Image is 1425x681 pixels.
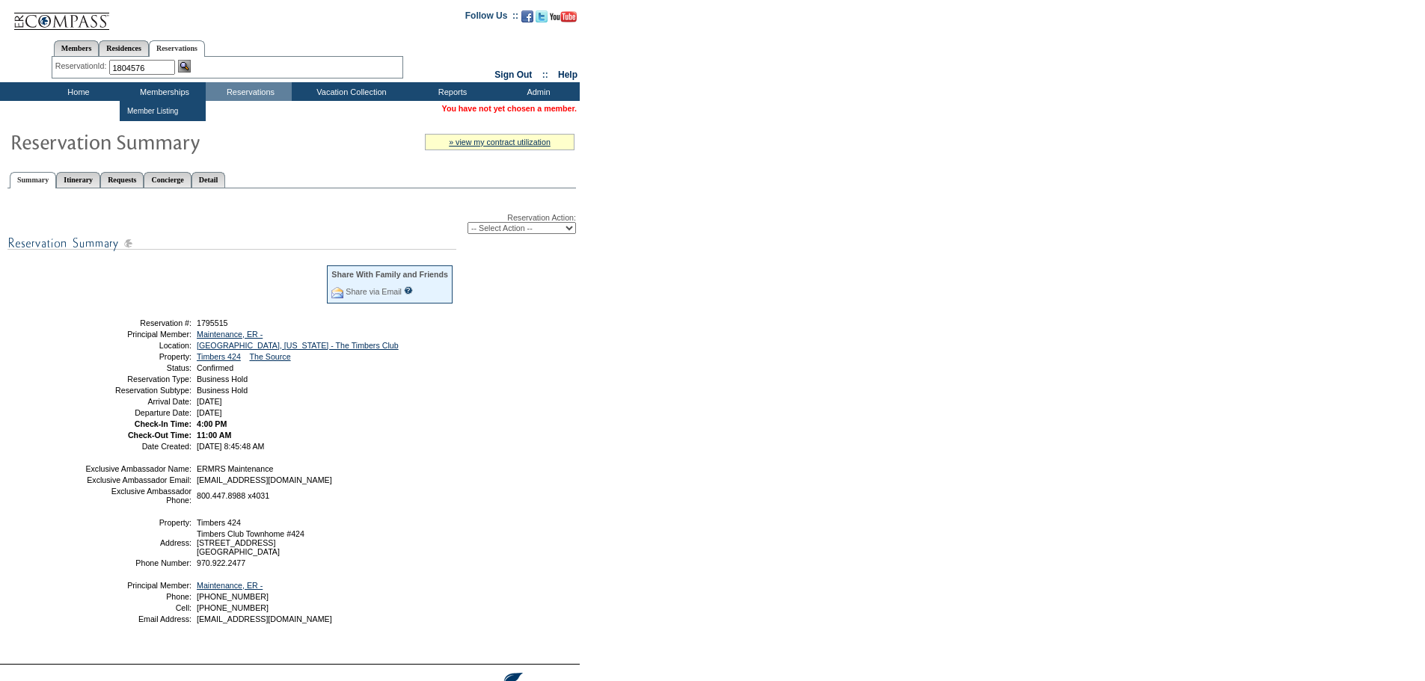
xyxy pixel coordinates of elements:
span: [EMAIL_ADDRESS][DOMAIN_NAME] [197,475,332,484]
input: What is this? [404,286,413,295]
td: Email Address: [85,614,191,623]
img: Reservaton Summary [10,126,309,156]
td: Reservation #: [85,318,191,327]
span: 1795515 [197,318,228,327]
a: Reservations [149,40,205,57]
span: Business Hold [197,386,248,395]
a: Sign Out [494,70,532,80]
span: [DATE] 8:45:48 AM [197,442,264,451]
span: [DATE] [197,397,222,406]
a: Maintenance, ER - [197,330,263,339]
td: Phone: [85,592,191,601]
a: [GEOGRAPHIC_DATA], [US_STATE] - The Timbers Club [197,341,399,350]
td: Location: [85,341,191,350]
td: Departure Date: [85,408,191,417]
td: Property: [85,352,191,361]
img: subTtlResSummary.gif [7,234,456,253]
td: Exclusive Ambassador Phone: [85,487,191,505]
a: Share via Email [346,287,402,296]
td: Address: [85,529,191,556]
td: Property: [85,518,191,527]
a: The Source [249,352,290,361]
strong: Check-In Time: [135,419,191,428]
td: Exclusive Ambassador Name: [85,464,191,473]
span: [EMAIL_ADDRESS][DOMAIN_NAME] [197,614,332,623]
span: Business Hold [197,375,248,383]
a: Subscribe to our YouTube Channel [550,15,577,24]
td: Principal Member: [85,581,191,590]
td: Member Listing [123,104,180,118]
span: 970.922.2477 [197,558,245,567]
a: » view my contract utilization [449,138,551,147]
a: Maintenance, ER - [197,581,263,590]
a: Timbers 424 [197,352,241,361]
span: 800.447.8988 x4031 [197,491,269,500]
span: 11:00 AM [197,431,231,440]
td: Principal Member: [85,330,191,339]
a: Detail [191,172,226,188]
div: ReservationId: [55,60,110,73]
span: Confirmed [197,363,233,372]
td: Reports [408,82,494,101]
a: Become our fan on Facebook [521,15,533,24]
td: Reservation Subtype: [85,386,191,395]
a: Summary [10,172,56,188]
span: Timbers Club Townhome #424 [STREET_ADDRESS] [GEOGRAPHIC_DATA] [197,529,304,556]
td: Admin [494,82,580,101]
td: Arrival Date: [85,397,191,406]
span: [PHONE_NUMBER] [197,592,269,601]
td: Memberships [120,82,206,101]
a: Itinerary [56,172,100,188]
td: Exclusive Ambassador Email: [85,475,191,484]
span: 4:00 PM [197,419,227,428]
a: Requests [100,172,144,188]
td: Home [34,82,120,101]
a: Members [54,40,99,56]
td: Cell: [85,603,191,612]
td: Status: [85,363,191,372]
span: [PHONE_NUMBER] [197,603,269,612]
span: :: [542,70,548,80]
span: Timbers 424 [197,518,241,527]
img: Become our fan on Facebook [521,10,533,22]
strong: Check-Out Time: [128,431,191,440]
td: Follow Us :: [465,9,518,27]
td: Reservations [206,82,292,101]
td: Reservation Type: [85,375,191,383]
td: Phone Number: [85,558,191,567]
div: Reservation Action: [7,213,576,234]
img: Follow us on Twitter [536,10,548,22]
span: You have not yet chosen a member. [442,104,577,113]
a: Help [558,70,577,80]
div: Share With Family and Friends [331,270,448,279]
td: Date Created: [85,442,191,451]
td: Vacation Collection [292,82,408,101]
a: Concierge [144,172,191,188]
span: ERMRS Maintenance [197,464,273,473]
span: [DATE] [197,408,222,417]
img: Subscribe to our YouTube Channel [550,11,577,22]
a: Follow us on Twitter [536,15,548,24]
img: Reservation Search [178,60,191,73]
a: Residences [99,40,149,56]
